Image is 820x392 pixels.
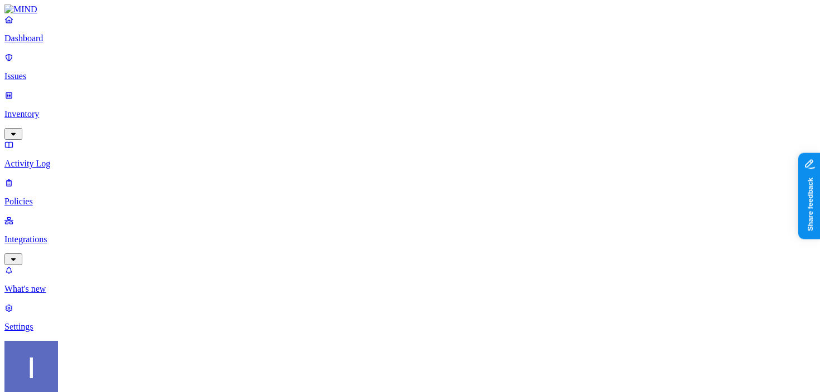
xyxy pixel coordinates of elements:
a: Issues [4,52,816,81]
a: What's new [4,265,816,294]
img: MIND [4,4,37,14]
p: Activity Log [4,159,816,169]
p: Integrations [4,234,816,244]
p: What's new [4,284,816,294]
a: Activity Log [4,140,816,169]
a: Settings [4,303,816,332]
p: Settings [4,322,816,332]
a: Dashboard [4,14,816,43]
p: Inventory [4,109,816,119]
a: MIND [4,4,816,14]
p: Dashboard [4,33,816,43]
a: Integrations [4,215,816,263]
a: Inventory [4,90,816,138]
p: Issues [4,71,816,81]
a: Policies [4,178,816,207]
p: Policies [4,197,816,207]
